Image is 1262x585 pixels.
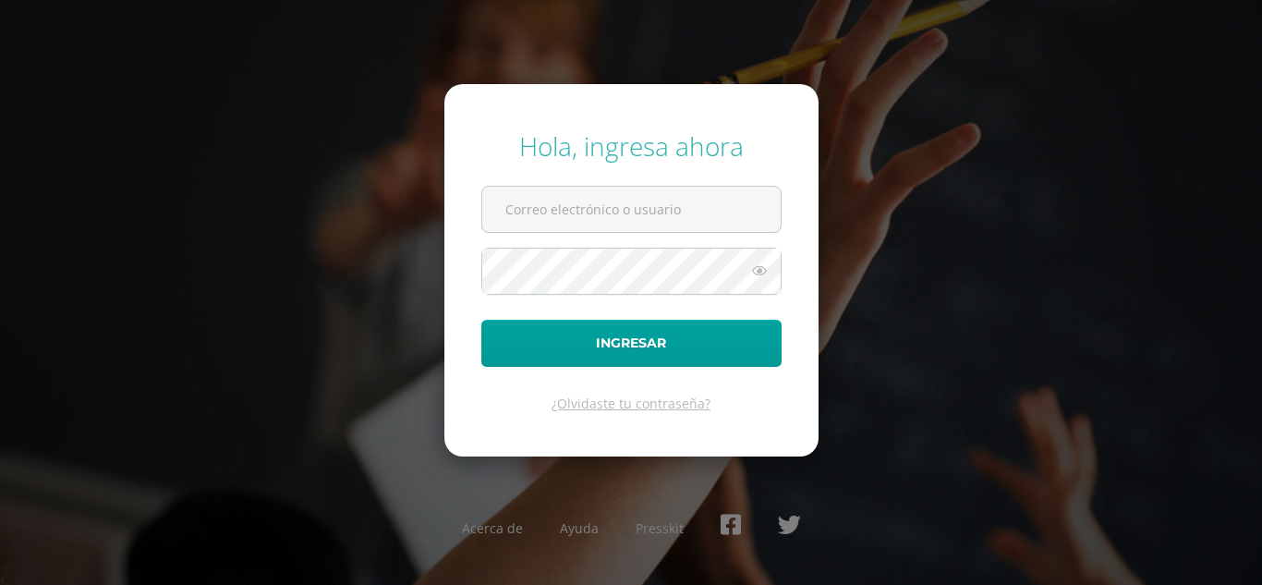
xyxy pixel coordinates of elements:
[481,320,782,367] button: Ingresar
[636,519,684,537] a: Presskit
[462,519,523,537] a: Acerca de
[552,395,710,412] a: ¿Olvidaste tu contraseña?
[481,128,782,164] div: Hola, ingresa ahora
[482,187,781,232] input: Correo electrónico o usuario
[560,519,599,537] a: Ayuda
